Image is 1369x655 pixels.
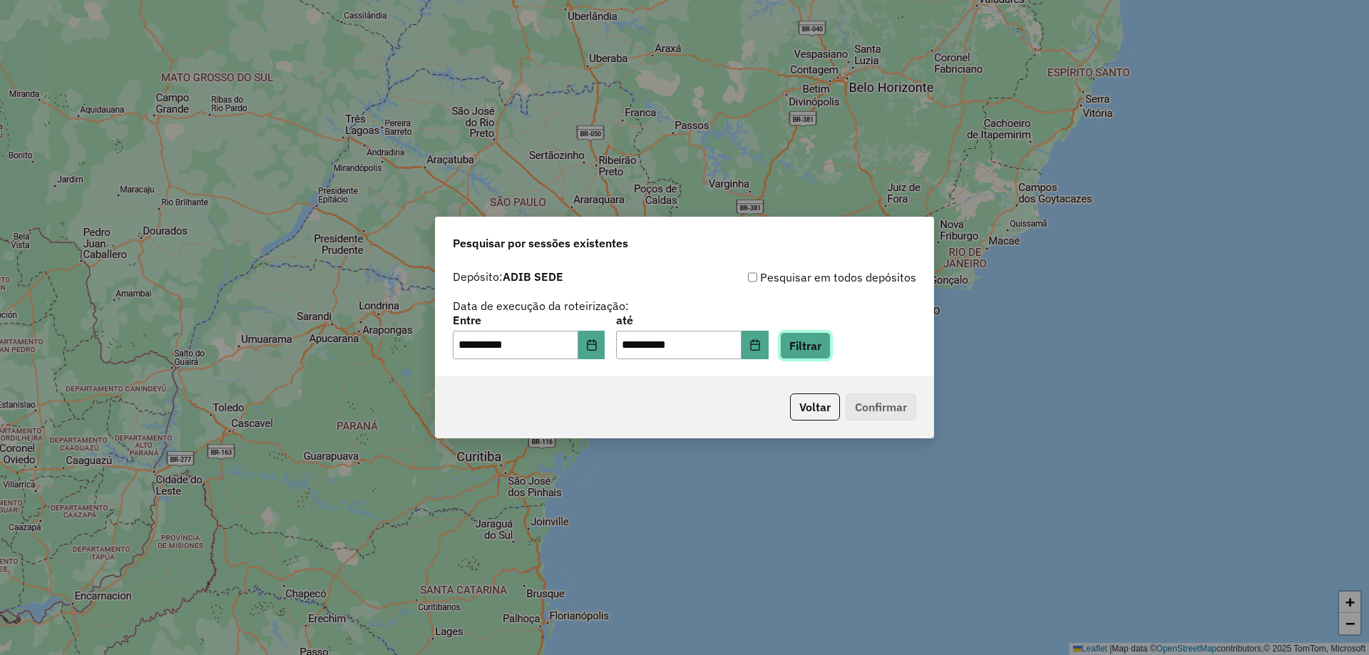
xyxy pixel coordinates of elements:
label: Data de execução da roteirização: [453,297,629,314]
strong: ADIB SEDE [503,269,563,284]
label: Depósito: [453,268,563,285]
label: Entre [453,311,605,329]
span: Pesquisar por sessões existentes [453,234,628,252]
button: Choose Date [578,331,605,359]
button: Voltar [790,393,840,421]
button: Choose Date [742,331,769,359]
div: Pesquisar em todos depósitos [684,269,916,286]
label: até [616,311,768,329]
button: Filtrar [780,332,831,359]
